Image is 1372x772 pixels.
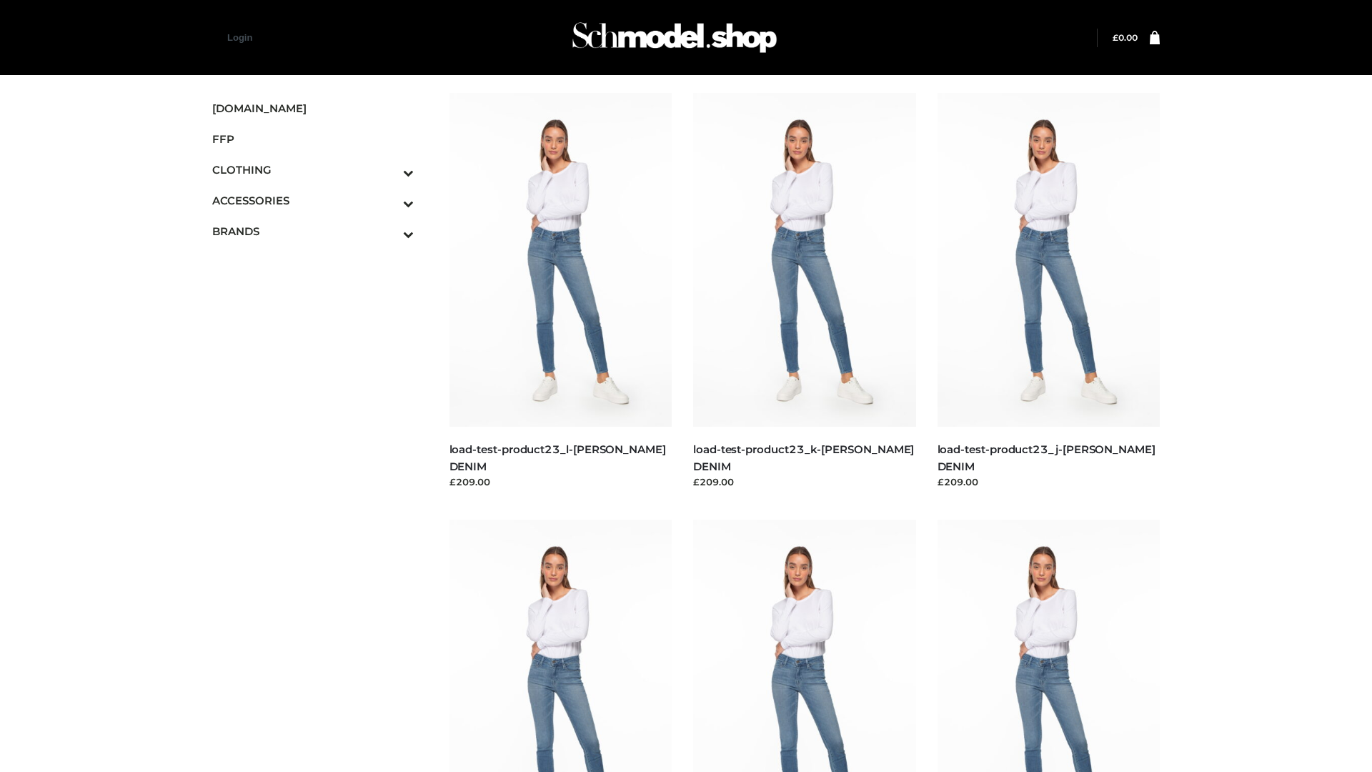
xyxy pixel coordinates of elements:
a: FFP [212,124,414,154]
a: [DOMAIN_NAME] [212,93,414,124]
div: £209.00 [449,475,672,489]
span: £ [1113,32,1118,43]
span: [DOMAIN_NAME] [212,100,414,117]
a: Login [227,32,252,43]
img: Schmodel Admin 964 [567,9,782,66]
bdi: 0.00 [1113,32,1138,43]
div: £209.00 [693,475,916,489]
a: load-test-product23_j-[PERSON_NAME] DENIM [938,442,1155,472]
span: FFP [212,131,414,147]
a: BRANDSToggle Submenu [212,216,414,247]
span: ACCESSORIES [212,192,414,209]
a: ACCESSORIESToggle Submenu [212,185,414,216]
a: load-test-product23_l-[PERSON_NAME] DENIM [449,442,666,472]
span: CLOTHING [212,162,414,178]
a: load-test-product23_k-[PERSON_NAME] DENIM [693,442,914,472]
a: CLOTHINGToggle Submenu [212,154,414,185]
a: £0.00 [1113,32,1138,43]
button: Toggle Submenu [364,154,414,185]
div: £209.00 [938,475,1160,489]
span: BRANDS [212,223,414,239]
button: Toggle Submenu [364,185,414,216]
button: Toggle Submenu [364,216,414,247]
